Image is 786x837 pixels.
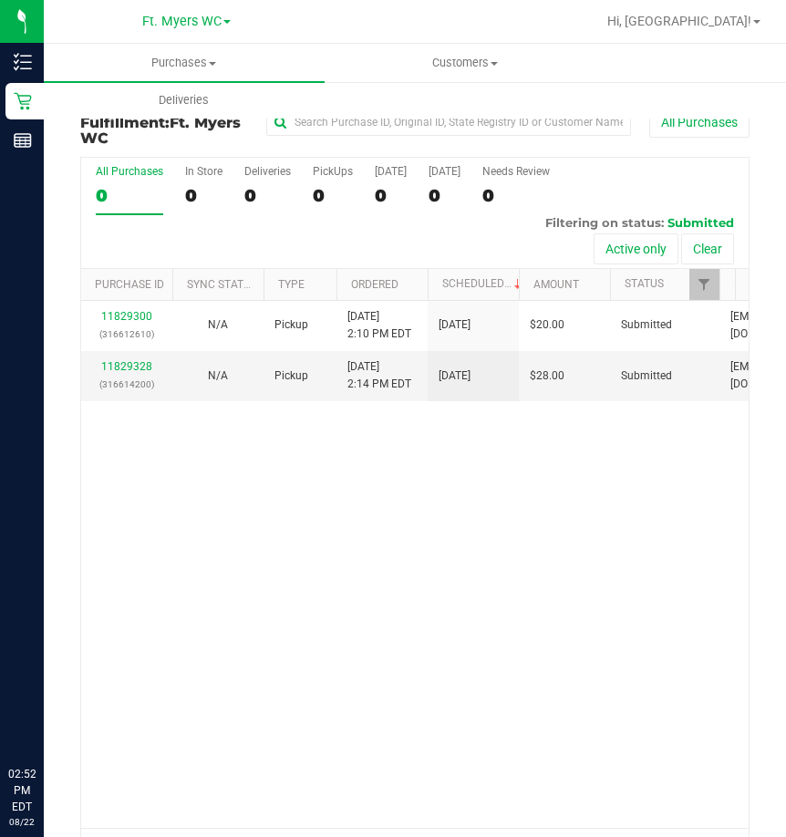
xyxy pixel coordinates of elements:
[375,185,407,206] div: 0
[96,165,163,178] div: All Purchases
[8,815,36,829] p: 08/22
[681,233,734,264] button: Clear
[95,278,164,291] a: Purchase ID
[266,108,631,136] input: Search Purchase ID, Original ID, State Registry ID or Customer Name...
[101,360,152,373] a: 11829328
[530,367,564,385] span: $28.00
[80,98,266,147] h3: Purchase Fulfillment:
[375,165,407,178] div: [DATE]
[442,277,525,290] a: Scheduled
[208,369,228,382] span: Not Applicable
[244,185,291,206] div: 0
[101,310,152,323] a: 11829300
[208,367,228,385] button: N/A
[326,55,605,71] span: Customers
[594,233,678,264] button: Active only
[689,269,719,300] a: Filter
[482,165,550,178] div: Needs Review
[185,165,222,178] div: In Store
[18,691,73,746] iframe: Resource center
[8,766,36,815] p: 02:52 PM EDT
[142,14,222,29] span: Ft. Myers WC
[607,14,751,28] span: Hi, [GEOGRAPHIC_DATA]!
[347,308,411,343] span: [DATE] 2:10 PM EDT
[208,318,228,331] span: Not Applicable
[44,81,325,119] a: Deliveries
[667,215,734,230] span: Submitted
[533,278,579,291] a: Amount
[313,165,353,178] div: PickUps
[545,215,664,230] span: Filtering on status:
[429,165,460,178] div: [DATE]
[92,325,161,343] p: (316612610)
[530,316,564,334] span: $20.00
[621,316,672,334] span: Submitted
[439,367,471,385] span: [DATE]
[14,131,32,150] inline-svg: Reports
[96,185,163,206] div: 0
[347,358,411,393] span: [DATE] 2:14 PM EDT
[208,316,228,334] button: N/A
[14,92,32,110] inline-svg: Retail
[244,165,291,178] div: Deliveries
[187,278,257,291] a: Sync Status
[134,92,233,108] span: Deliveries
[429,185,460,206] div: 0
[44,44,325,82] a: Purchases
[439,316,471,334] span: [DATE]
[274,316,308,334] span: Pickup
[325,44,605,82] a: Customers
[14,53,32,71] inline-svg: Inventory
[621,367,672,385] span: Submitted
[44,55,325,71] span: Purchases
[278,278,305,291] a: Type
[92,376,161,393] p: (316614200)
[54,688,76,710] iframe: Resource center unread badge
[482,185,550,206] div: 0
[351,278,398,291] a: Ordered
[649,107,750,138] button: All Purchases
[80,114,241,148] span: Ft. Myers WC
[625,277,664,290] a: Status
[185,185,222,206] div: 0
[313,185,353,206] div: 0
[274,367,308,385] span: Pickup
